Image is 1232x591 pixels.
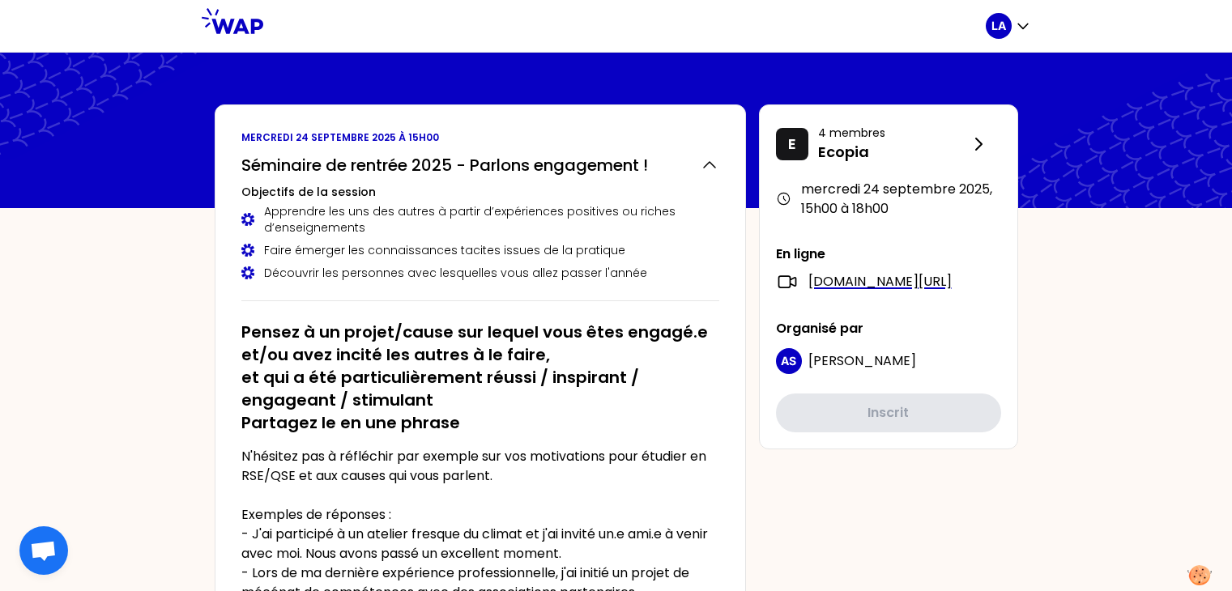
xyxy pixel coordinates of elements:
div: mercredi 24 septembre 2025 , 15h00 à 18h00 [776,180,1001,219]
button: LA [986,13,1031,39]
p: mercredi 24 septembre 2025 à 15h00 [241,131,719,144]
button: Inscrit [776,393,1001,432]
div: Faire émerger les connaissances tacites issues de la pratique [241,242,719,258]
p: E [788,133,796,155]
h2: Séminaire de rentrée 2025 - Parlons engagement ! [241,154,648,176]
p: En ligne [776,244,1001,264]
a: [DOMAIN_NAME][URL] [808,272,952,291]
p: AS [781,353,796,369]
p: Ecopia [818,141,969,164]
p: 4 membres [818,125,969,141]
p: LA [991,18,1006,34]
div: Ouvrir le chat [19,526,68,575]
h2: Pensez à un projet/cause sur lequel vous êtes engagé.e et/ou avez incité les autres à le faire, e... [241,321,719,434]
div: Apprendre les uns des autres à partir d’expériences positives ou riches d’enseignements [241,203,719,236]
span: [PERSON_NAME] [808,351,916,370]
div: Découvrir les personnes avec lesquelles vous allez passer l'année [241,265,719,281]
h3: Objectifs de la session [241,184,719,200]
p: Organisé par [776,319,1001,338]
button: Séminaire de rentrée 2025 - Parlons engagement ! [241,154,719,176]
